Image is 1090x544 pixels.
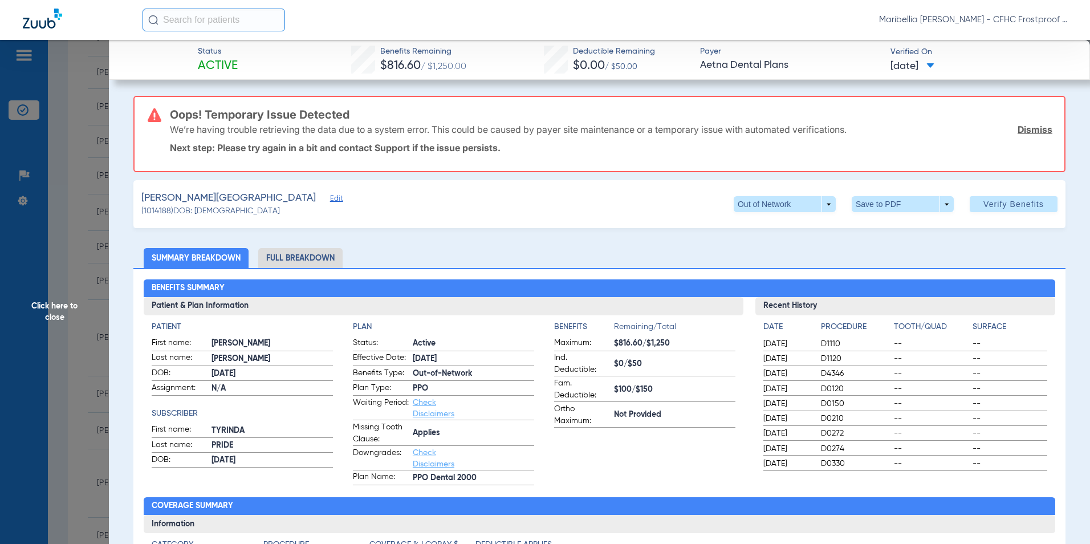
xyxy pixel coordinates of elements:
[973,321,1047,333] h4: Surface
[763,321,811,333] h4: Date
[973,368,1047,379] span: --
[421,62,466,71] span: / $1,250.00
[973,458,1047,469] span: --
[821,443,890,454] span: D0274
[894,413,969,424] span: --
[413,338,534,350] span: Active
[554,352,610,376] span: Ind. Deductible:
[763,443,811,454] span: [DATE]
[212,440,333,452] span: PRIDE
[144,279,1056,298] h2: Benefits Summary
[353,421,409,445] span: Missing Tooth Clause:
[894,428,969,439] span: --
[380,60,421,72] span: $816.60
[983,200,1044,209] span: Verify Benefits
[212,454,333,466] span: [DATE]
[148,15,158,25] img: Search Icon
[144,297,744,315] h3: Patient & Plan Information
[170,124,847,135] p: We’re having trouble retrieving the data due to a system error. This could be caused by payer sit...
[380,46,466,58] span: Benefits Remaining
[700,46,881,58] span: Payer
[973,338,1047,350] span: --
[1033,489,1090,544] iframe: Chat Widget
[212,383,333,395] span: N/A
[821,353,890,364] span: D1120
[141,205,280,217] span: (1014188) DOB: [DEMOGRAPHIC_DATA]
[763,458,811,469] span: [DATE]
[141,191,316,205] span: [PERSON_NAME][GEOGRAPHIC_DATA]
[198,46,238,58] span: Status
[973,321,1047,337] app-breakdown-title: Surface
[212,353,333,365] span: [PERSON_NAME]
[973,428,1047,439] span: --
[554,377,610,401] span: Fam. Deductible:
[614,358,735,370] span: $0/$50
[554,321,614,333] h4: Benefits
[973,398,1047,409] span: --
[330,194,340,205] span: Edit
[152,352,208,366] span: Last name:
[973,443,1047,454] span: --
[353,471,409,485] span: Plan Name:
[152,367,208,381] span: DOB:
[413,383,534,395] span: PPO
[554,337,610,351] span: Maximum:
[152,337,208,351] span: First name:
[894,368,969,379] span: --
[353,337,409,351] span: Status:
[821,368,890,379] span: D4346
[894,353,969,364] span: --
[821,398,890,409] span: D0150
[734,196,836,212] button: Out of Network
[258,248,343,268] li: Full Breakdown
[573,46,655,58] span: Deductible Remaining
[554,321,614,337] app-breakdown-title: Benefits
[353,321,534,333] h4: Plan
[143,9,285,31] input: Search for patients
[890,46,1071,58] span: Verified On
[821,321,890,337] app-breakdown-title: Procedure
[894,443,969,454] span: --
[144,497,1056,515] h2: Coverage Summary
[890,59,934,74] span: [DATE]
[23,9,62,29] img: Zuub Logo
[763,383,811,395] span: [DATE]
[821,413,890,424] span: D0210
[152,408,333,420] h4: Subscriber
[973,383,1047,395] span: --
[573,60,605,72] span: $0.00
[763,398,811,409] span: [DATE]
[554,403,610,427] span: Ortho Maximum:
[614,338,735,350] span: $816.60/$1,250
[894,398,969,409] span: --
[605,63,637,71] span: / $50.00
[148,108,161,122] img: error-icon
[879,14,1067,26] span: Maribellia [PERSON_NAME] - CFHC Frostproof Dental
[973,353,1047,364] span: --
[353,447,409,470] span: Downgrades:
[894,321,969,337] app-breakdown-title: Tooth/Quad
[353,367,409,381] span: Benefits Type:
[170,142,1052,153] p: Next step: Please try again in a bit and contact Support if the issue persists.
[755,297,1055,315] h3: Recent History
[152,321,333,333] h4: Patient
[852,196,954,212] button: Save to PDF
[152,454,208,468] span: DOB:
[821,321,890,333] h4: Procedure
[152,439,208,453] span: Last name:
[212,368,333,380] span: [DATE]
[894,338,969,350] span: --
[353,352,409,366] span: Effective Date:
[821,458,890,469] span: D0330
[763,353,811,364] span: [DATE]
[763,321,811,337] app-breakdown-title: Date
[614,321,735,337] span: Remaining/Total
[763,413,811,424] span: [DATE]
[700,58,881,72] span: Aetna Dental Plans
[353,397,409,420] span: Waiting Period:
[614,384,735,396] span: $100/$150
[413,427,534,439] span: Applies
[170,109,1052,120] h3: Oops! Temporary Issue Detected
